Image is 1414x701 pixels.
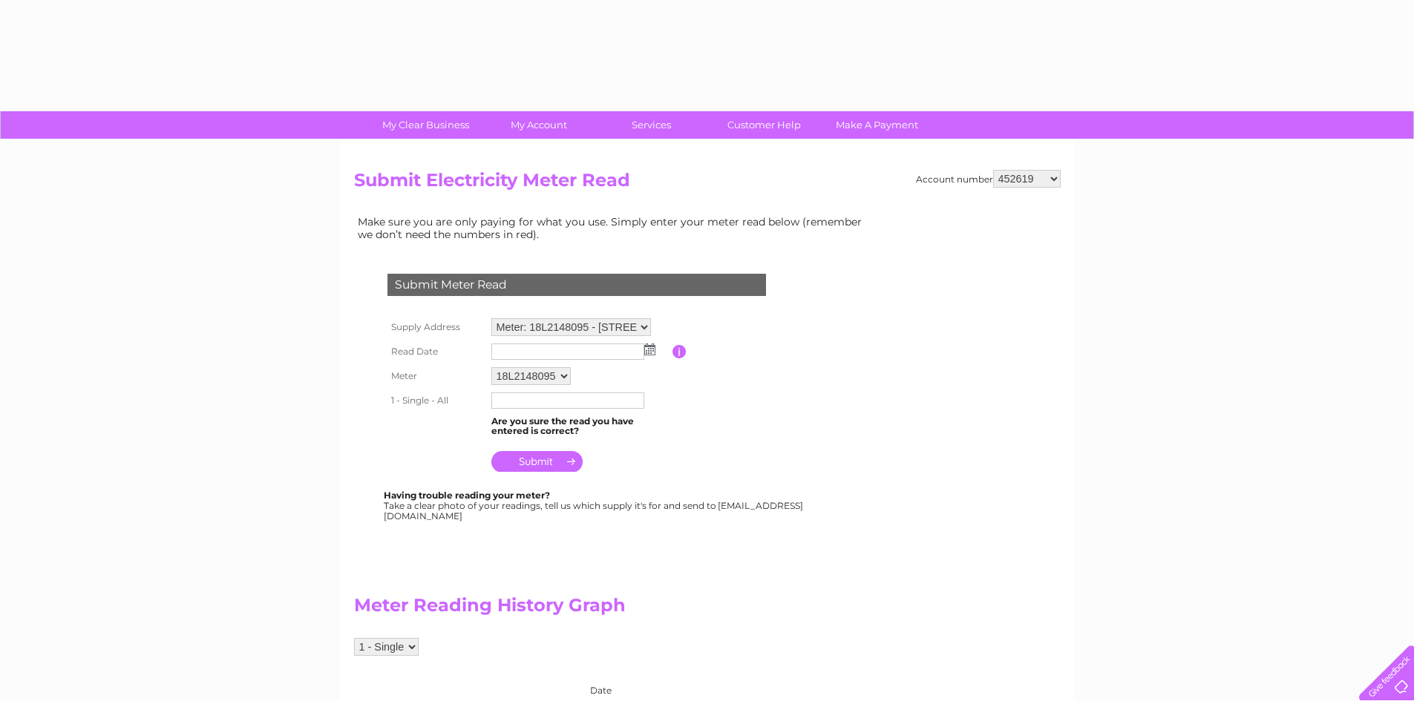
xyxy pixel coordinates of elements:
h2: Meter Reading History Graph [354,595,874,623]
h2: Submit Electricity Meter Read [354,170,1061,198]
input: Submit [491,451,583,472]
td: Are you sure the read you have entered is correct? [488,412,672,441]
div: Date [354,671,874,696]
input: Information [672,345,687,358]
th: 1 - Single - All [384,389,488,412]
th: Meter [384,363,488,389]
th: Read Date [384,340,488,363]
div: Submit Meter Read [387,274,766,296]
div: Account number [916,170,1061,188]
img: ... [644,343,655,355]
a: My Clear Business [364,111,487,139]
div: Take a clear photo of your readings, tell us which supply it's for and send to [EMAIL_ADDRESS][DO... [384,490,805,521]
b: Having trouble reading your meter? [384,490,550,501]
a: My Account [477,111,600,139]
a: Customer Help [703,111,825,139]
td: Make sure you are only paying for what you use. Simply enter your meter read below (remember we d... [354,212,874,243]
a: Make A Payment [816,111,938,139]
a: Services [590,111,713,139]
th: Supply Address [384,315,488,340]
